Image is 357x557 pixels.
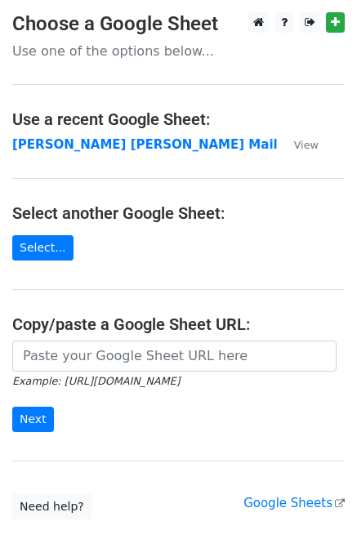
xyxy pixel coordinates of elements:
[12,407,54,432] input: Next
[243,496,345,510] a: Google Sheets
[12,137,278,152] a: [PERSON_NAME] [PERSON_NAME] Mail
[12,12,345,36] h3: Choose a Google Sheet
[12,235,74,261] a: Select...
[12,341,337,372] input: Paste your Google Sheet URL here
[12,375,180,387] small: Example: [URL][DOMAIN_NAME]
[12,494,91,519] a: Need help?
[278,137,319,152] a: View
[12,42,345,60] p: Use one of the options below...
[294,139,319,151] small: View
[12,109,345,129] h4: Use a recent Google Sheet:
[12,203,345,223] h4: Select another Google Sheet:
[12,314,345,334] h4: Copy/paste a Google Sheet URL:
